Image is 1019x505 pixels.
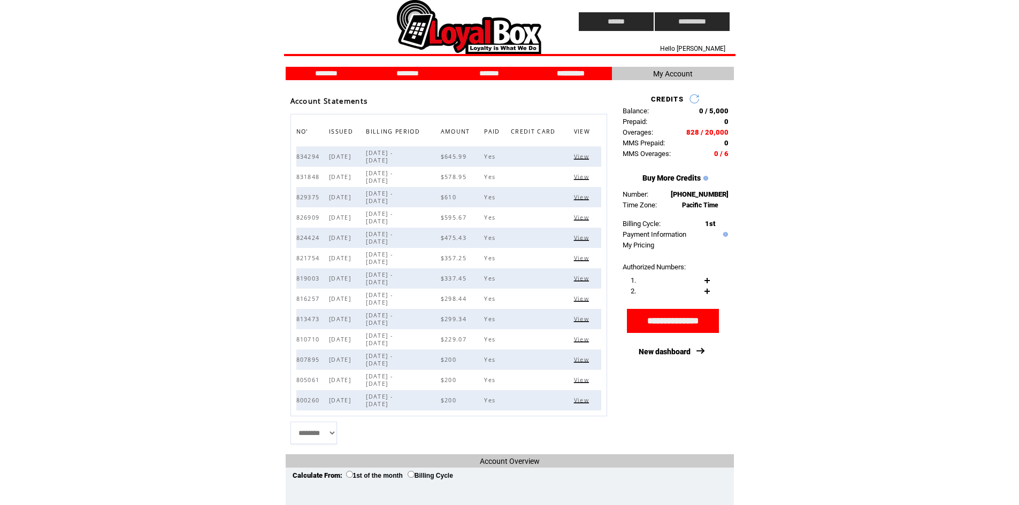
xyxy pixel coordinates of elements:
[574,254,592,262] span: Click to view this bill
[484,125,502,141] span: PAID
[408,472,453,479] label: Billing Cycle
[484,315,498,323] span: Yes
[623,150,671,158] span: MMS Overages:
[574,153,592,159] a: View
[484,128,502,134] a: PAID
[484,173,498,181] span: Yes
[329,214,354,221] span: [DATE]
[441,128,473,134] a: AMOUNT
[682,201,718,209] span: Pacific Time
[296,214,323,221] span: 826909
[441,193,459,201] span: $610
[484,336,498,343] span: Yes
[484,275,498,282] span: Yes
[574,214,592,221] span: Click to view this bill
[441,275,469,282] span: $337.45
[329,128,356,134] a: ISSUED
[623,230,686,238] a: Payment Information
[701,176,708,181] img: help.gif
[574,315,592,323] span: Click to view this bill
[441,125,473,141] span: AMOUNT
[714,150,729,158] span: 0 / 6
[329,275,354,282] span: [DATE]
[329,336,354,343] span: [DATE]
[686,128,729,136] span: 828 / 20,000
[631,276,636,284] span: 1.
[623,201,657,209] span: Time Zone:
[671,190,729,198] span: [PHONE_NUMBER]
[441,397,459,404] span: $200
[329,376,354,384] span: [DATE]
[623,118,647,126] span: Prepaid:
[296,275,323,282] span: 819003
[623,190,648,198] span: Number:
[441,254,469,262] span: $357.25
[366,332,393,347] span: [DATE] - [DATE]
[484,234,498,242] span: Yes
[441,295,469,302] span: $298.44
[366,190,393,205] span: [DATE] - [DATE]
[366,251,393,266] span: [DATE] - [DATE]
[574,356,592,362] a: View
[366,393,393,408] span: [DATE] - [DATE]
[574,153,592,160] span: Click to view this bill
[574,193,592,200] a: View
[329,125,356,141] span: ISSUED
[574,254,592,261] a: View
[574,275,592,282] span: Click to view this bill
[574,295,592,302] span: Click to view this bill
[346,472,403,479] label: 1st of the month
[408,471,415,478] input: Billing Cycle
[623,107,649,115] span: Balance:
[441,153,469,160] span: $645.99
[484,356,498,363] span: Yes
[329,153,354,160] span: [DATE]
[366,271,393,286] span: [DATE] - [DATE]
[574,295,592,301] a: View
[329,193,354,201] span: [DATE]
[329,315,354,323] span: [DATE]
[574,376,592,384] span: Click to view this bill
[484,214,498,221] span: Yes
[441,356,459,363] span: $200
[290,96,368,106] span: Account Statements
[574,336,592,343] span: Click to view this bill
[574,234,592,242] span: Click to view this bill
[484,193,498,201] span: Yes
[574,173,592,181] span: Click to view this bill
[296,128,311,134] a: NO'
[296,315,323,323] span: 813473
[484,397,498,404] span: Yes
[653,69,693,78] span: My Account
[366,125,423,141] span: BILLING PERIOD
[296,173,323,181] span: 831848
[484,153,498,160] span: Yes
[574,376,592,383] a: View
[574,125,593,141] span: VIEW
[574,397,592,403] a: View
[296,376,323,384] span: 805061
[623,220,661,228] span: Billing Cycle:
[574,397,592,404] span: Click to view this bill
[366,128,423,134] a: BILLING PERIOD
[366,372,393,387] span: [DATE] - [DATE]
[724,118,729,126] span: 0
[574,315,592,322] a: View
[623,128,653,136] span: Overages:
[574,336,592,342] a: View
[366,230,393,245] span: [DATE] - [DATE]
[366,312,393,327] span: [DATE] - [DATE]
[329,254,354,262] span: [DATE]
[511,125,558,141] span: CREDIT CARD
[366,169,393,184] span: [DATE] - [DATE]
[623,263,686,271] span: Authorized Numbers:
[329,356,354,363] span: [DATE]
[296,356,323,363] span: 807895
[724,139,729,147] span: 0
[441,336,469,343] span: $229.07
[346,471,353,478] input: 1st of the month
[642,174,701,182] a: Buy More Credits
[484,376,498,384] span: Yes
[366,149,393,164] span: [DATE] - [DATE]
[639,347,691,356] a: New dashboard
